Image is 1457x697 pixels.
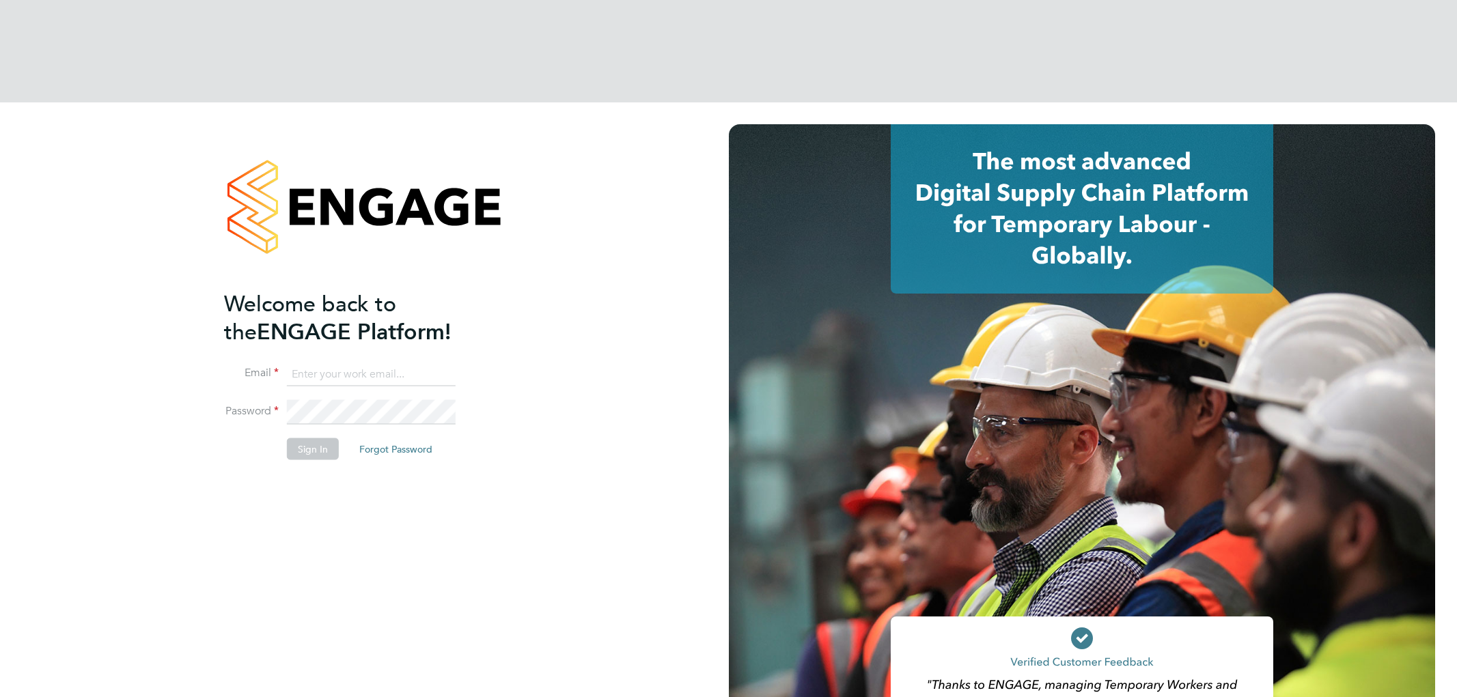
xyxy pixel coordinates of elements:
[224,289,490,345] h2: ENGAGE Platform!
[287,362,456,386] input: Enter your work email...
[224,404,279,418] label: Password
[224,290,396,345] span: Welcome back to the
[224,366,279,380] label: Email
[348,438,443,460] button: Forgot Password
[287,438,339,460] button: Sign In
